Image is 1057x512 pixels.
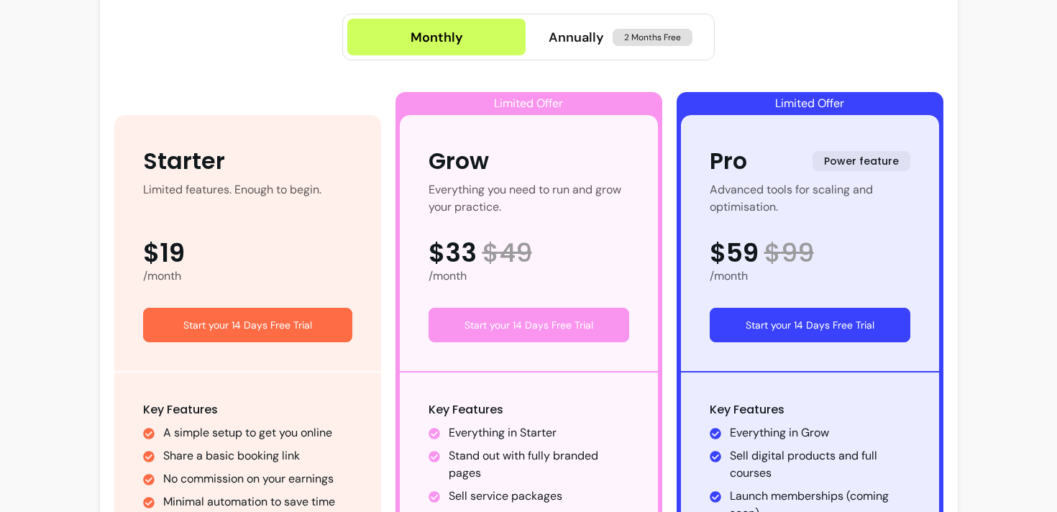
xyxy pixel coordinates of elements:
[449,424,629,442] li: Everything in Starter
[429,239,477,268] span: $33
[710,239,759,268] span: $59
[730,447,910,482] li: Sell digital products and full courses
[429,268,629,285] div: /month
[163,493,352,511] li: Minimal automation to save time
[143,268,352,285] div: /month
[710,181,910,216] div: Advanced tools for scaling and optimisation.
[143,144,225,178] div: Starter
[549,27,604,47] span: Annually
[163,470,352,488] li: No commission on your earnings
[143,239,185,268] span: $19
[429,308,629,342] button: Start your 14 Days Free Trial
[143,401,218,418] span: Key Features
[163,424,352,442] li: A simple setup to get you online
[482,239,532,268] span: $ 49
[710,144,747,178] div: Pro
[163,447,352,465] li: Share a basic booking link
[143,181,321,216] div: Limited features. Enough to begin.
[449,488,629,505] li: Sell service packages
[429,144,489,178] div: Grow
[681,92,939,115] div: Limited Offer
[764,239,814,268] span: $ 99
[449,447,629,482] li: Stand out with fully branded pages
[400,92,658,115] div: Limited Offer
[730,424,910,442] li: Everything in Grow
[710,268,910,285] div: /month
[710,401,784,418] span: Key Features
[411,27,463,47] div: Monthly
[143,308,352,342] button: Start your 14 Days Free Trial
[710,308,910,342] button: Start your 14 Days Free Trial
[429,181,629,216] div: Everything you need to run and grow your practice.
[429,401,503,418] span: Key Features
[813,151,910,171] span: Power feature
[613,29,692,46] span: 2 Months Free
